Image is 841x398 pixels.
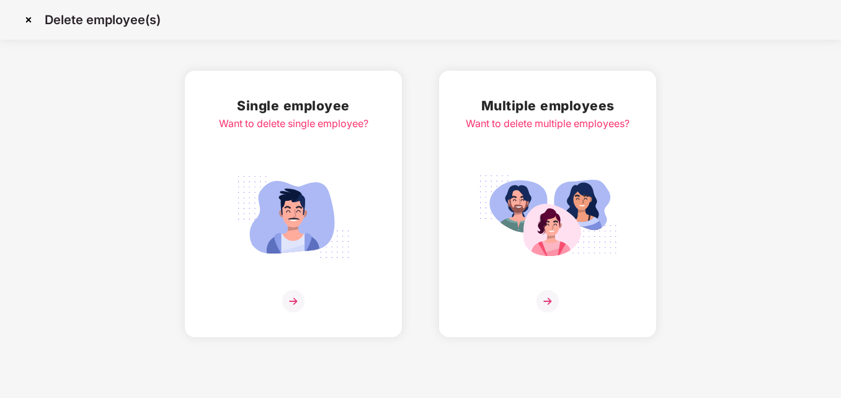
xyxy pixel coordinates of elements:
[224,169,363,265] img: svg+xml;base64,PHN2ZyB4bWxucz0iaHR0cDovL3d3dy53My5vcmcvMjAwMC9zdmciIGlkPSJTaW5nbGVfZW1wbG95ZWUiIH...
[45,12,161,27] p: Delete employee(s)
[282,290,305,312] img: svg+xml;base64,PHN2ZyB4bWxucz0iaHR0cDovL3d3dy53My5vcmcvMjAwMC9zdmciIHdpZHRoPSIzNiIgaGVpZ2h0PSIzNi...
[219,116,368,131] div: Want to delete single employee?
[466,95,630,116] h2: Multiple employees
[466,116,630,131] div: Want to delete multiple employees?
[536,290,559,312] img: svg+xml;base64,PHN2ZyB4bWxucz0iaHR0cDovL3d3dy53My5vcmcvMjAwMC9zdmciIHdpZHRoPSIzNiIgaGVpZ2h0PSIzNi...
[19,10,38,30] img: svg+xml;base64,PHN2ZyBpZD0iQ3Jvc3MtMzJ4MzIiIHhtbG5zPSJodHRwOi8vd3d3LnczLm9yZy8yMDAwL3N2ZyIgd2lkdG...
[478,169,617,265] img: svg+xml;base64,PHN2ZyB4bWxucz0iaHR0cDovL3d3dy53My5vcmcvMjAwMC9zdmciIGlkPSJNdWx0aXBsZV9lbXBsb3llZS...
[219,95,368,116] h2: Single employee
